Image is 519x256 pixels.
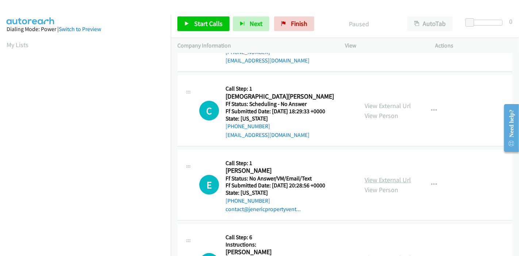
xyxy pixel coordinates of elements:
h5: Ff Status: Scheduling - No Answer [226,100,334,108]
h5: Ff Submitted Date: [DATE] 18:29:33 +0000 [226,108,334,115]
h5: Call Step: 1 [226,85,334,92]
a: View External Url [365,176,411,184]
a: View External Url [365,102,411,110]
h5: Call Step: 6 [226,234,334,241]
button: AutoTab [407,16,453,31]
a: contact@jenericpropertyvent... [226,206,301,213]
a: Switch to Preview [59,26,101,33]
h2: [DEMOGRAPHIC_DATA][PERSON_NAME] [226,92,334,101]
div: Dialing Mode: Power | [7,25,164,34]
div: The call is yet to be attempted [199,175,219,195]
h5: Call Step: 1 [226,160,334,167]
a: My Lists [7,41,28,49]
h2: [PERSON_NAME] [226,167,334,175]
p: Paused [324,19,394,29]
p: Actions [435,41,513,50]
iframe: Resource Center [498,99,519,157]
h1: C [199,101,219,121]
h5: Instructions: [226,241,334,248]
h5: State: [US_STATE] [226,115,334,122]
h5: Ff Status: No Answer/VM/Email/Text [226,175,334,182]
h5: State: [US_STATE] [226,189,334,196]
button: Next [233,16,269,31]
a: View Person [365,111,398,120]
p: Company Information [177,41,332,50]
div: Delay between calls (in seconds) [469,20,503,26]
div: 0 [509,16,512,26]
a: View Person [365,186,398,194]
a: [PHONE_NUMBER] [226,49,270,56]
span: Next [250,19,262,28]
a: [EMAIL_ADDRESS][DOMAIN_NAME] [226,131,310,138]
a: Start Calls [177,16,230,31]
a: [PHONE_NUMBER] [226,197,270,204]
a: Finish [274,16,314,31]
span: Start Calls [194,19,223,28]
h1: E [199,175,219,195]
p: View [345,41,422,50]
a: [EMAIL_ADDRESS][DOMAIN_NAME] [226,57,310,64]
span: Finish [291,19,307,28]
a: [PHONE_NUMBER] [226,123,270,130]
div: The call is yet to be attempted [199,101,219,121]
h5: Ff Submitted Date: [DATE] 20:28:56 +0000 [226,182,334,189]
